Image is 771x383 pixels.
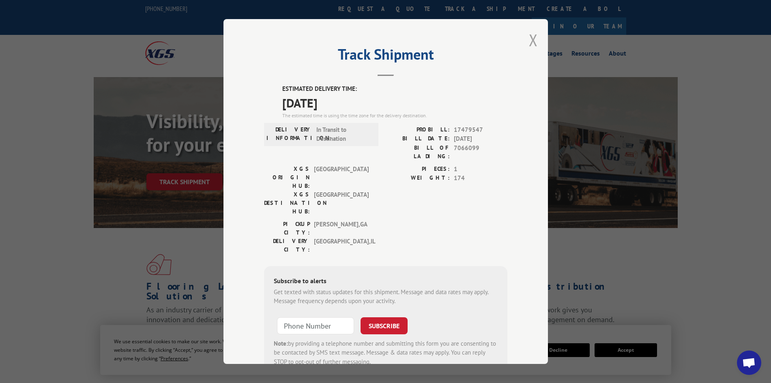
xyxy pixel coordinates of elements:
[314,220,369,237] span: [PERSON_NAME] , GA
[316,125,371,144] span: In Transit to Destination
[386,134,450,144] label: BILL DATE:
[454,174,507,183] span: 174
[264,165,310,190] label: XGS ORIGIN HUB:
[314,190,369,216] span: [GEOGRAPHIC_DATA]
[529,29,538,51] button: Close modal
[266,125,312,144] label: DELIVERY INFORMATION:
[314,165,369,190] span: [GEOGRAPHIC_DATA]
[454,125,507,135] span: 17479547
[264,220,310,237] label: PICKUP CITY:
[274,339,498,367] div: by providing a telephone number and submitting this form you are consenting to be contacted by SM...
[386,125,450,135] label: PROBILL:
[386,165,450,174] label: PIECES:
[454,134,507,144] span: [DATE]
[454,144,507,161] span: 7066099
[277,317,354,334] input: Phone Number
[274,340,288,347] strong: Note:
[264,190,310,216] label: XGS DESTINATION HUB:
[264,49,507,64] h2: Track Shipment
[386,174,450,183] label: WEIGHT:
[274,288,498,306] div: Get texted with status updates for this shipment. Message and data rates may apply. Message frequ...
[274,276,498,288] div: Subscribe to alerts
[264,237,310,254] label: DELIVERY CITY:
[282,94,507,112] span: [DATE]
[737,351,761,375] div: Open chat
[361,317,408,334] button: SUBSCRIBE
[282,84,507,94] label: ESTIMATED DELIVERY TIME:
[386,144,450,161] label: BILL OF LADING:
[282,112,507,119] div: The estimated time is using the time zone for the delivery destination.
[454,165,507,174] span: 1
[314,237,369,254] span: [GEOGRAPHIC_DATA] , IL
